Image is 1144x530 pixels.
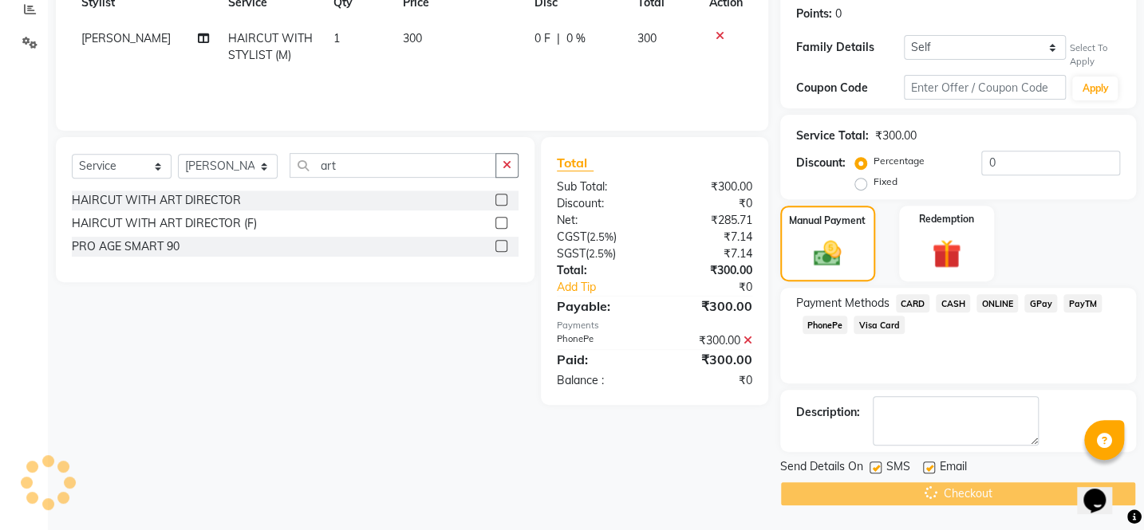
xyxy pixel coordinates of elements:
[854,316,905,334] span: Visa Card
[228,31,313,62] span: HAIRCUT WITH STYLIST (M)
[557,30,560,47] span: |
[654,372,763,389] div: ₹0
[403,31,422,45] span: 300
[545,279,673,296] a: Add Tip
[545,262,654,279] div: Total:
[874,154,925,168] label: Percentage
[874,175,897,189] label: Fixed
[545,229,654,245] div: ( )
[875,128,917,144] div: ₹300.00
[919,212,974,226] label: Redemption
[673,279,763,296] div: ₹0
[545,245,654,262] div: ( )
[796,128,869,144] div: Service Total:
[789,214,866,228] label: Manual Payment
[803,316,848,334] span: PhonePe
[1024,294,1057,312] span: GPay
[545,195,654,212] div: Discount:
[72,192,241,209] div: HAIRCUT WITH ART DIRECTOR
[557,319,752,332] div: Payments
[654,229,763,245] div: ₹7.14
[545,212,654,229] div: Net:
[545,179,654,195] div: Sub Total:
[557,155,594,171] span: Total
[589,247,613,260] span: 2.5%
[545,372,654,389] div: Balance :
[557,246,586,261] span: SGST
[637,31,657,45] span: 300
[654,195,763,212] div: ₹0
[886,458,910,478] span: SMS
[923,236,970,272] img: _gift.svg
[936,294,970,312] span: CASH
[796,80,904,96] div: Coupon Code
[535,30,550,47] span: 0 F
[805,238,850,269] img: _cash.svg
[780,458,863,478] span: Send Details On
[940,458,967,478] span: Email
[796,39,904,56] div: Family Details
[654,212,763,229] div: ₹285.71
[654,179,763,195] div: ₹300.00
[896,294,930,312] span: CARD
[654,262,763,279] div: ₹300.00
[566,30,586,47] span: 0 %
[81,31,171,45] span: [PERSON_NAME]
[72,215,257,232] div: HAIRCUT WITH ART DIRECTOR (F)
[557,230,586,244] span: CGST
[796,155,846,171] div: Discount:
[590,230,613,243] span: 2.5%
[545,350,654,369] div: Paid:
[654,296,763,316] div: ₹300.00
[333,31,340,45] span: 1
[1063,294,1102,312] span: PayTM
[904,75,1066,100] input: Enter Offer / Coupon Code
[290,153,496,178] input: Search or Scan
[796,295,890,312] span: Payment Methods
[1072,77,1118,100] button: Apply
[976,294,1018,312] span: ONLINE
[796,404,860,421] div: Description:
[654,332,763,349] div: ₹300.00
[835,6,842,22] div: 0
[545,332,654,349] div: PhonePe
[545,296,654,316] div: Payable:
[654,350,763,369] div: ₹300.00
[654,245,763,262] div: ₹7.14
[72,238,179,255] div: PRO AGE SMART 90
[796,6,832,22] div: Points:
[1077,466,1128,514] iframe: chat widget
[1069,41,1120,69] div: Select To Apply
